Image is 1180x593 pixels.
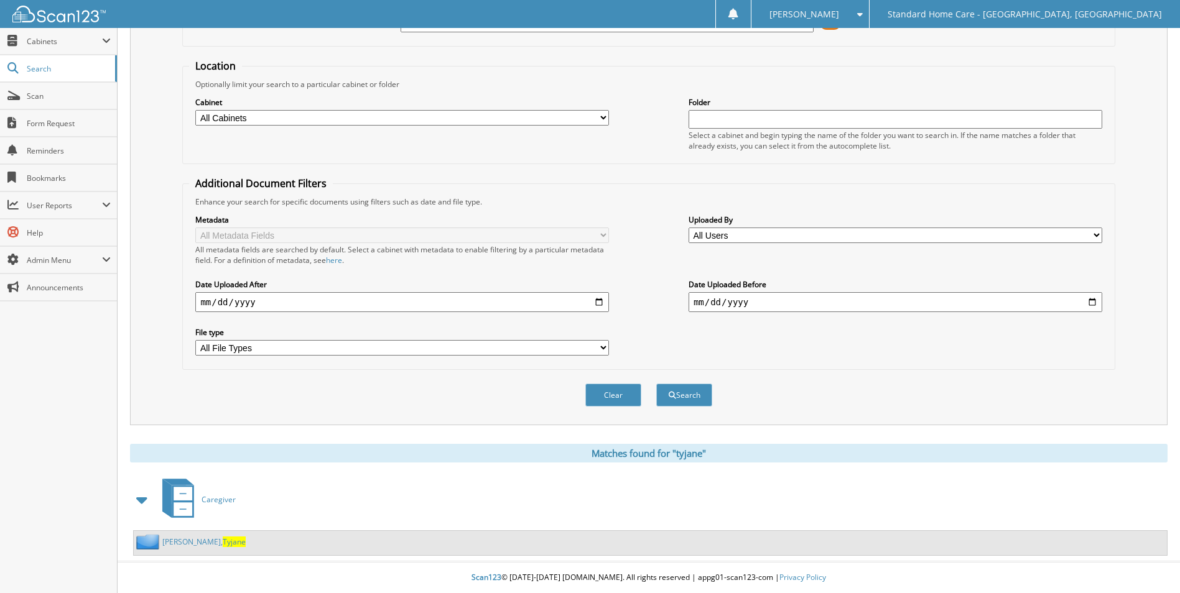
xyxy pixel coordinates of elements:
span: Bookmarks [27,173,111,183]
a: [PERSON_NAME],Tyjane [162,536,246,547]
span: Announcements [27,282,111,293]
input: start [195,292,609,312]
label: Folder [689,97,1102,108]
div: Optionally limit your search to a particular cabinet or folder [189,79,1108,90]
legend: Additional Document Filters [189,177,333,190]
div: Select a cabinet and begin typing the name of the folder you want to search in. If the name match... [689,130,1102,151]
div: Matches found for "tyjane" [130,444,1168,462]
span: [PERSON_NAME] [769,11,839,18]
input: end [689,292,1102,312]
span: User Reports [27,200,102,211]
span: Scan123 [472,572,501,582]
span: Caregiver [202,494,236,505]
label: Date Uploaded After [195,279,609,290]
span: Search [27,63,109,74]
div: © [DATE]-[DATE] [DOMAIN_NAME]. All rights reserved | appg01-scan123-com | [118,563,1180,593]
img: scan123-logo-white.svg [12,6,106,22]
button: Search [656,384,712,407]
div: All metadata fields are searched by default. Select a cabinet with metadata to enable filtering b... [195,244,609,265]
div: Enhance your search for specific documents using filters such as date and file type. [189,196,1108,207]
img: folder2.png [136,534,162,549]
label: Cabinet [195,97,609,108]
label: Uploaded By [689,214,1102,225]
label: Date Uploaded Before [689,279,1102,290]
a: here [326,255,342,265]
label: File type [195,327,609,338]
label: Metadata [195,214,609,225]
span: Admin Menu [27,255,102,265]
span: Scan [27,91,111,101]
a: Privacy Policy [779,572,826,582]
span: Tyjane [223,536,246,547]
span: Standard Home Care - [GEOGRAPHIC_DATA], [GEOGRAPHIC_DATA] [888,11,1162,18]
a: Caregiver [155,475,236,524]
span: Reminders [27,145,111,156]
span: Help [27,228,111,238]
span: Form Request [27,118,111,129]
span: Cabinets [27,36,102,47]
legend: Location [189,59,242,73]
button: Clear [585,384,641,407]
